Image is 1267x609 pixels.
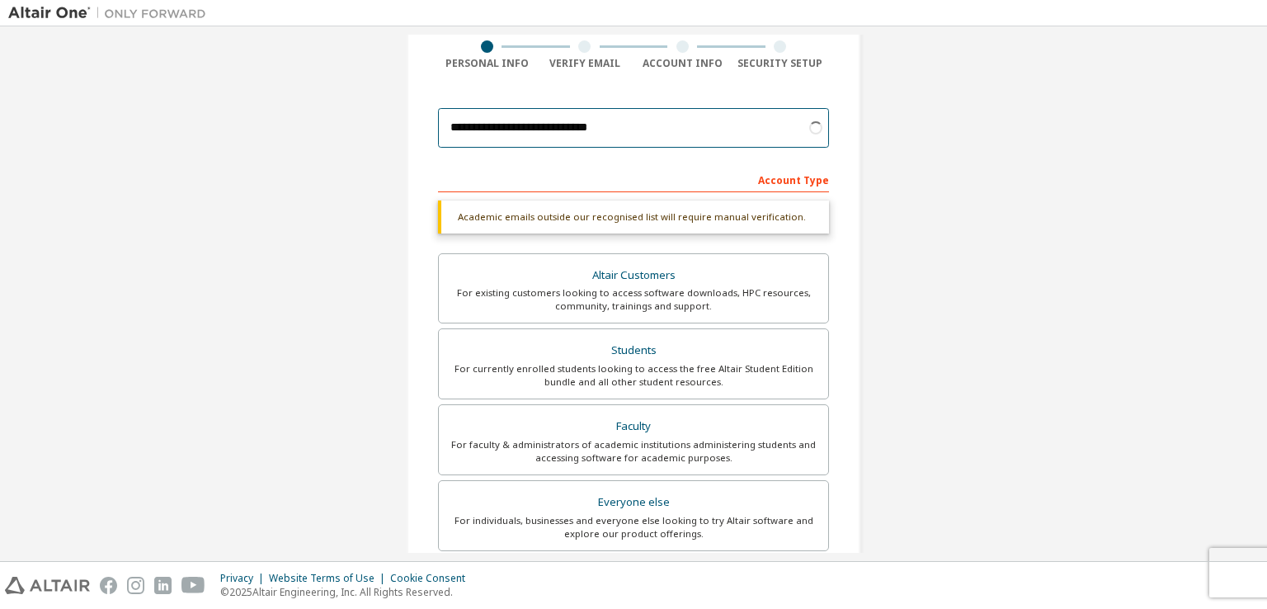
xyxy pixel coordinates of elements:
div: For individuals, businesses and everyone else looking to try Altair software and explore our prod... [449,514,818,541]
div: Security Setup [732,57,830,70]
div: For currently enrolled students looking to access the free Altair Student Edition bundle and all ... [449,362,818,389]
div: Account Type [438,166,829,192]
div: Cookie Consent [390,572,475,585]
p: © 2025 Altair Engineering, Inc. All Rights Reserved. [220,585,475,599]
img: youtube.svg [181,577,205,594]
img: Altair One [8,5,214,21]
div: Academic emails outside our recognised list will require manual verification. [438,201,829,234]
div: Faculty [449,415,818,438]
img: altair_logo.svg [5,577,90,594]
div: Account Info [633,57,732,70]
img: linkedin.svg [154,577,172,594]
div: Personal Info [438,57,536,70]
div: Website Terms of Use [269,572,390,585]
div: Everyone else [449,491,818,514]
div: Altair Customers [449,264,818,287]
img: instagram.svg [127,577,144,594]
div: Students [449,339,818,362]
div: Verify Email [536,57,634,70]
img: facebook.svg [100,577,117,594]
div: For existing customers looking to access software downloads, HPC resources, community, trainings ... [449,286,818,313]
div: For faculty & administrators of academic institutions administering students and accessing softwa... [449,438,818,465]
div: Privacy [220,572,269,585]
